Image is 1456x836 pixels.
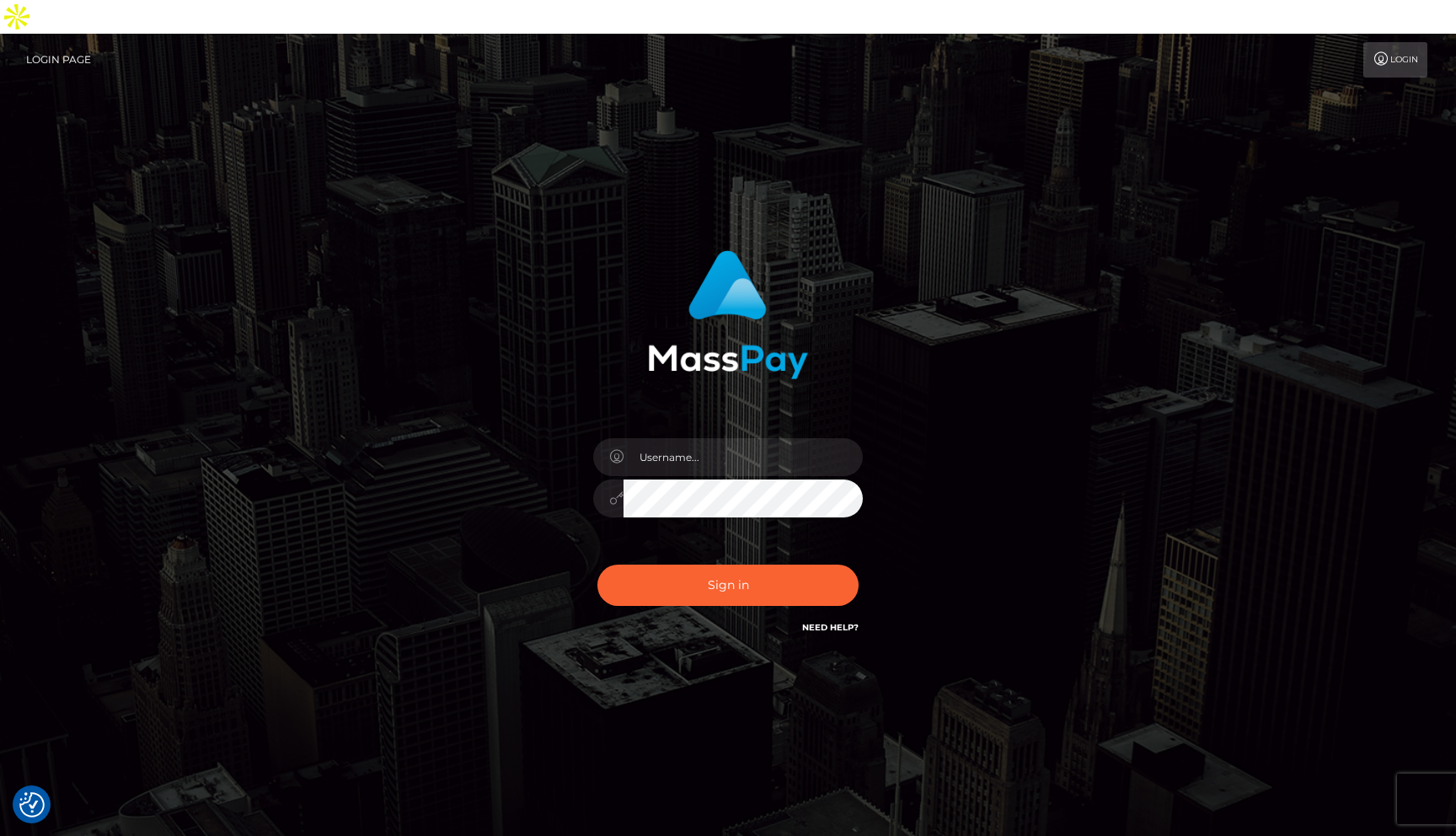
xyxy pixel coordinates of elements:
[648,250,808,379] img: MassPay Login
[802,622,859,633] a: Need Help?
[19,792,45,817] button: Consent Preferences
[19,792,45,817] img: Revisit consent button
[597,565,859,606] button: Sign in
[26,42,91,78] a: Login Page
[624,438,863,476] input: Username...
[1363,42,1427,78] a: Login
